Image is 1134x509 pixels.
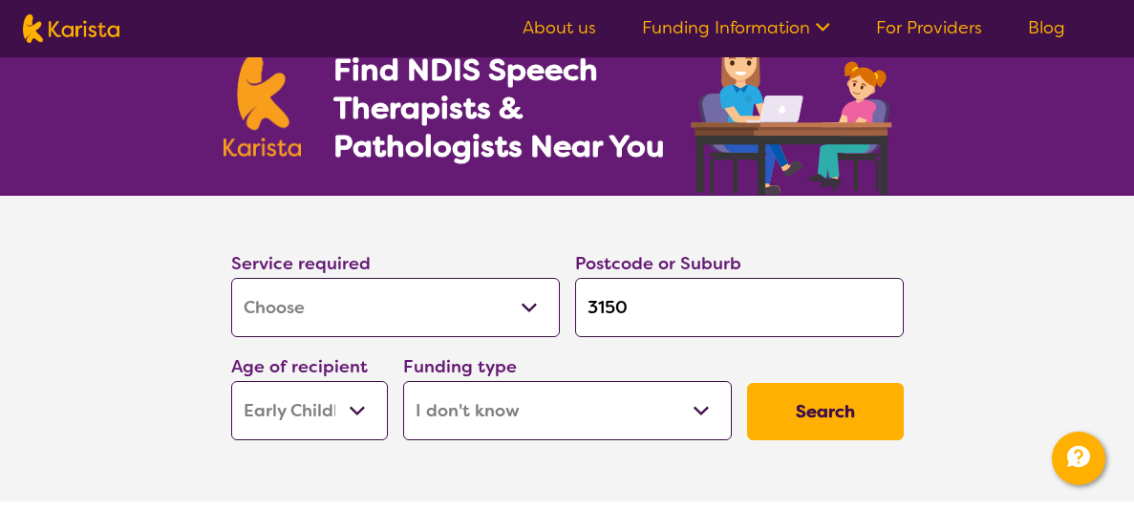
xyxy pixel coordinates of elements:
a: Blog [1028,16,1065,39]
label: Funding type [403,355,517,378]
img: Karista logo [23,14,119,43]
input: Type [575,278,904,337]
h1: Find NDIS Speech Therapists & Pathologists Near You [333,51,687,165]
button: Channel Menu [1052,432,1105,485]
a: Funding Information [642,16,830,39]
label: Postcode or Suburb [575,252,741,275]
a: For Providers [876,16,982,39]
label: Service required [231,252,371,275]
img: speech-therapy [675,29,911,196]
label: Age of recipient [231,355,368,378]
a: About us [523,16,596,39]
img: Karista logo [224,53,302,157]
button: Search [747,383,904,440]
